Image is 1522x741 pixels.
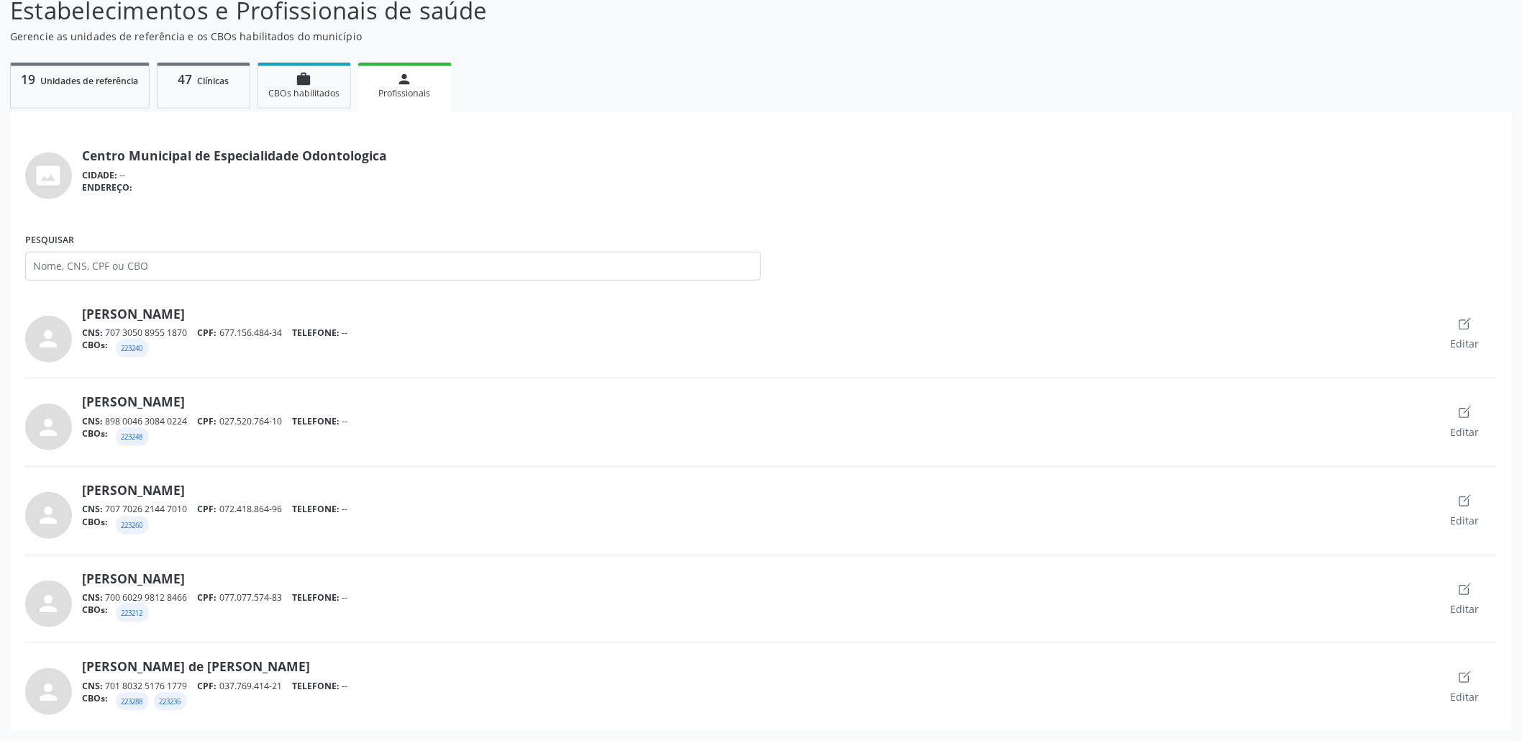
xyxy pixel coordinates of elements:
span: CPF: [198,327,217,339]
i: person [397,71,413,87]
span: Editar [1451,513,1480,528]
span: Unidades de referência [41,75,139,87]
span: CNS: [82,591,103,604]
span: 19 [21,71,35,88]
span: Editar [1451,424,1480,440]
span: CPF: [198,415,217,427]
span: TELEFONE: [292,327,340,339]
span: CNS: [82,680,103,692]
span: CPF: [198,680,217,692]
small: 223248 [122,432,143,442]
small: 223212 [122,609,143,618]
span: CNS: [82,415,103,427]
span: CNS: [82,503,103,515]
i: person [36,502,62,528]
span: TELEFONE: [292,503,340,515]
span: Editar [1451,689,1480,704]
div: Cirurgião dentista - ortopedista e ortodontista [116,339,149,358]
span: CBOs: [82,339,108,363]
span: CBOs: [82,692,108,716]
i: person [36,414,62,440]
div: Cirurgião dentista - radiologista [116,516,149,535]
p: Gerencie as unidades de referência e os CBOs habilitados do município [10,29,1062,44]
span: Clínicas [197,75,229,87]
i: person [36,326,62,352]
span: Editar [1451,336,1480,351]
span: CBOs habilitados [268,87,340,99]
div: 707 3050 8955 1870 677.156.484-34 -- [82,327,1434,339]
span: TELEFONE: [292,680,340,692]
a: [PERSON_NAME] de [PERSON_NAME] [82,658,310,674]
div: 898 0046 3084 0224 027.520.764-10 -- [82,415,1434,427]
ion-icon: create outline [1458,670,1472,684]
span: CBOs: [82,604,108,627]
small: 223288 [122,697,143,706]
a: [PERSON_NAME] [82,570,185,586]
span: CNS: [82,327,103,339]
span: 47 [178,71,192,88]
ion-icon: create outline [1458,317,1472,331]
div: Cirurgião dentista - odontologia para pacientes com necessidades especiais [116,692,149,711]
a: [PERSON_NAME] [82,394,185,409]
input: Nome, CNS, CPF ou CBO [25,252,761,281]
span: CPF: [198,591,217,604]
div: 700 6029 9812 8466 077.077.574-83 -- [82,591,1434,604]
a: Centro Municipal de Especialidade Odontologica [82,147,387,163]
span: TELEFONE: [292,591,340,604]
div: 701 8032 5176 1779 037.769.414-21 -- [82,680,1434,692]
a: [PERSON_NAME] [82,306,185,322]
div: Cirurgião dentista - endodontista [116,604,149,622]
a: [PERSON_NAME] [82,482,185,498]
div: Cirurgião dentista - periodontista [116,427,149,446]
label: Pesquisar [25,229,761,252]
span: CBOs: [82,427,108,451]
ion-icon: create outline [1458,405,1472,419]
div: -- [82,169,387,181]
span: Editar [1451,601,1480,617]
small: 223236 [160,697,181,706]
ion-icon: create outline [1458,494,1472,508]
i: person [36,591,62,617]
small: 223260 [122,521,143,530]
small: 223240 [122,344,143,353]
span: CBOs: [82,516,108,540]
span: CPF: [198,503,217,515]
i: work [296,71,312,87]
span: ENDEREÇO: [82,181,132,194]
ion-icon: create outline [1458,582,1472,596]
div: Cirurgião dentista - odontopediatra [154,692,187,711]
div: 707 7026 2144 7010 072.418.864-96 -- [82,503,1434,515]
span: TELEFONE: [292,415,340,427]
i: photo_size_select_actual [36,163,62,188]
span: CIDADE: [82,169,117,181]
span: Profissionais [379,87,431,99]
